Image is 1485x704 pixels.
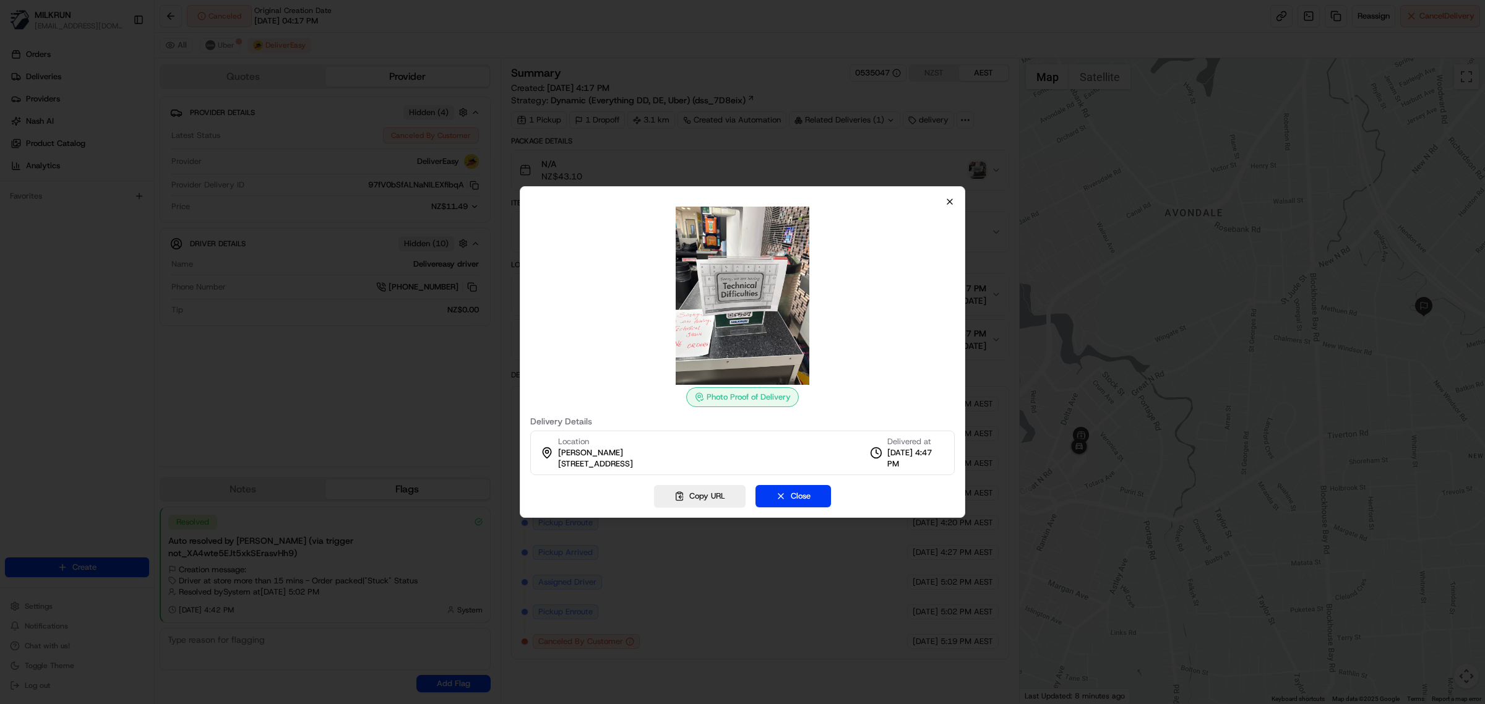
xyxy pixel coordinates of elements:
[887,447,944,470] span: [DATE] 4:47 PM
[653,207,832,385] img: photo_proof_of_delivery image
[755,485,831,507] button: Close
[530,417,955,426] label: Delivery Details
[558,458,633,470] span: [STREET_ADDRESS]
[558,447,623,458] span: [PERSON_NAME]
[686,387,799,407] div: Photo Proof of Delivery
[558,436,589,447] span: Location
[887,436,944,447] span: Delivered at
[654,485,746,507] button: Copy URL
